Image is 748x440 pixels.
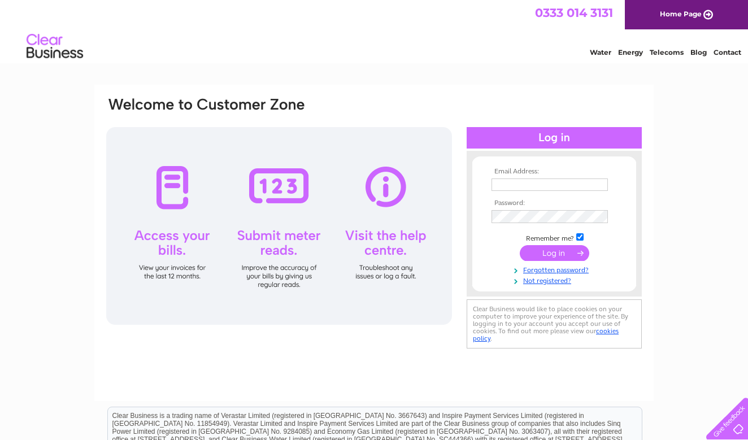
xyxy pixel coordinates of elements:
th: Email Address: [489,168,620,176]
a: Contact [714,48,741,56]
img: logo.png [26,29,84,64]
td: Remember me? [489,232,620,243]
a: cookies policy [473,327,619,342]
a: Energy [618,48,643,56]
a: Water [590,48,611,56]
a: Forgotten password? [492,264,620,275]
a: 0333 014 3131 [535,6,613,20]
a: Telecoms [650,48,684,56]
a: Not registered? [492,275,620,285]
th: Password: [489,199,620,207]
div: Clear Business would like to place cookies on your computer to improve your experience of the sit... [467,299,642,348]
a: Blog [690,48,707,56]
input: Submit [520,245,589,261]
div: Clear Business is a trading name of Verastar Limited (registered in [GEOGRAPHIC_DATA] No. 3667643... [108,6,642,55]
